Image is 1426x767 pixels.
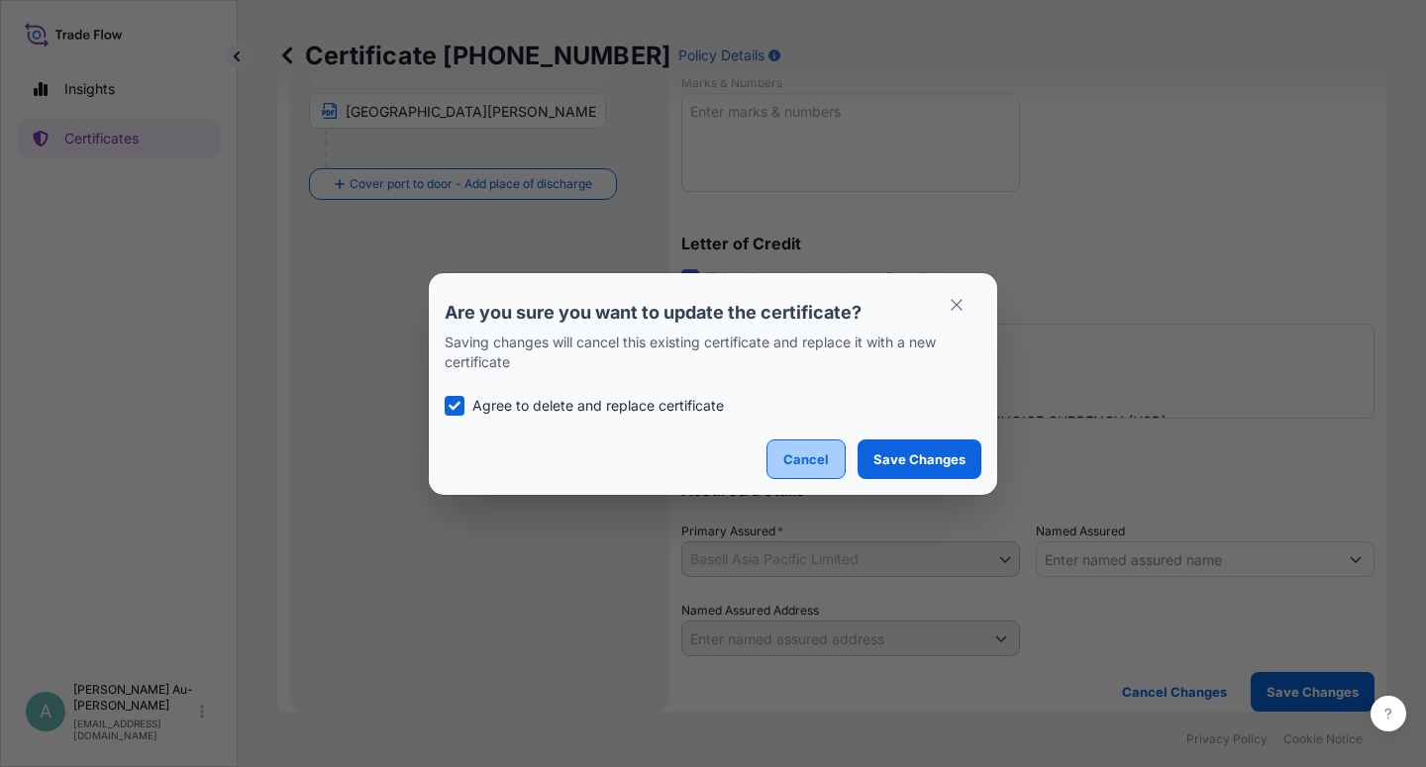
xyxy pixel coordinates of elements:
p: Cancel [783,449,829,469]
p: Are you sure you want to update the certificate? [445,301,981,325]
button: Cancel [766,439,846,479]
p: Saving changes will cancel this existing certificate and replace it with a new certificate [445,333,981,372]
p: Agree to delete and replace certificate [472,396,724,416]
button: Save Changes [858,439,981,479]
p: Save Changes [873,449,966,469]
